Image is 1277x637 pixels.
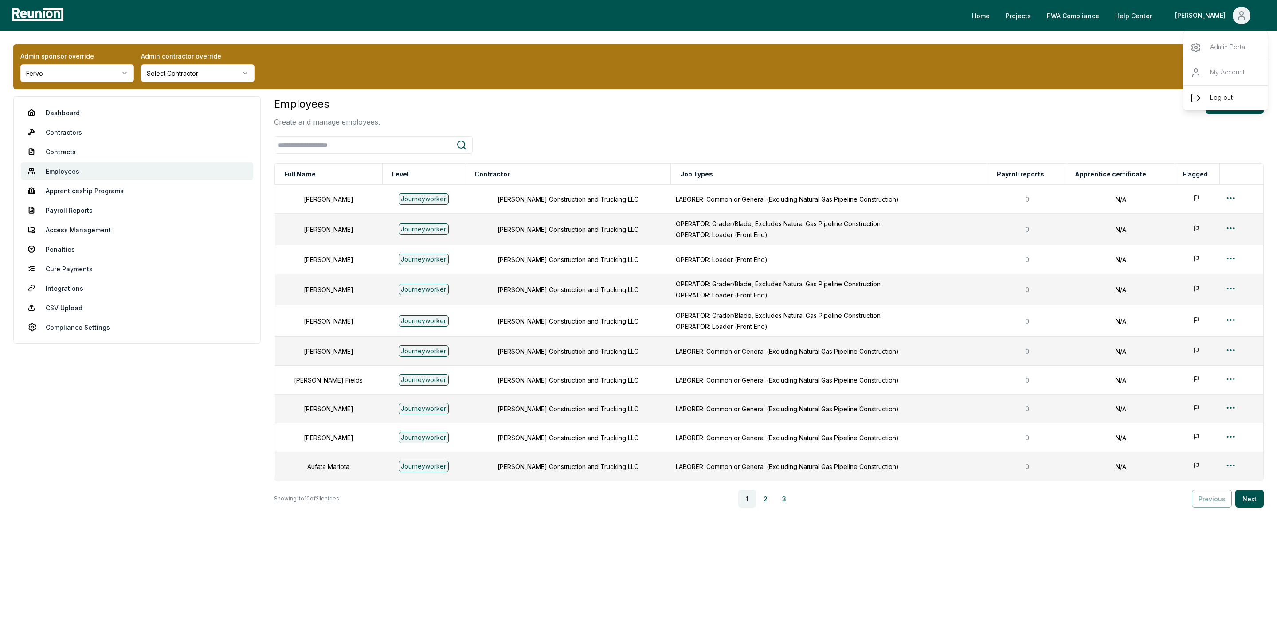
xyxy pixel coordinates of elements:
[965,7,997,24] a: Home
[1067,164,1175,185] th: Apprentice certificate
[465,337,670,366] td: [PERSON_NAME] Construction and Trucking LLC
[282,165,317,183] button: Full Name
[1067,245,1175,274] td: N/A
[1210,67,1245,78] p: My Account
[465,245,670,274] td: [PERSON_NAME] Construction and Trucking LLC
[21,299,253,317] a: CSV Upload
[738,490,756,508] button: 1
[1067,366,1175,395] td: N/A
[399,223,449,235] div: Journeyworker
[21,162,253,180] a: Employees
[465,274,670,305] td: [PERSON_NAME] Construction and Trucking LLC
[275,452,383,481] td: Aufata Mariota
[1067,214,1175,245] td: N/A
[676,195,982,204] p: LABORER: Common or General (Excluding Natural Gas Pipeline Construction)
[275,305,383,337] td: [PERSON_NAME]
[275,245,383,274] td: [PERSON_NAME]
[1040,7,1106,24] a: PWA Compliance
[21,182,253,199] a: Apprenticeship Programs
[995,165,1046,183] button: Payroll reports
[21,221,253,238] a: Access Management
[399,461,449,472] div: Journeyworker
[676,255,982,264] p: OPERATOR: Loader (Front End)
[1067,452,1175,481] td: N/A
[21,260,253,277] a: Cure Payments
[465,185,670,214] td: [PERSON_NAME] Construction and Trucking LLC
[678,165,715,183] button: Job Types
[676,404,982,414] p: LABORER: Common or General (Excluding Natural Gas Pipeline Construction)
[399,345,449,357] div: Journeyworker
[465,452,670,481] td: [PERSON_NAME] Construction and Trucking LLC
[399,284,449,295] div: Journeyworker
[465,366,670,395] td: [PERSON_NAME] Construction and Trucking LLC
[1175,164,1220,185] th: Flagged
[1183,35,1269,60] a: Admin Portal
[676,311,982,320] p: OPERATOR: Grader/Blade, Excludes Natural Gas Pipeline Construction
[21,318,253,336] a: Compliance Settings
[20,51,134,61] label: Admin sponsor override
[275,366,383,395] td: [PERSON_NAME] Fields
[275,214,383,245] td: [PERSON_NAME]
[274,96,380,112] h3: Employees
[1067,305,1175,337] td: N/A
[676,322,982,331] p: OPERATOR: Loader (Front End)
[399,374,449,386] div: Journeyworker
[1183,35,1269,114] div: [PERSON_NAME]
[676,290,982,300] p: OPERATOR: Loader (Front End)
[275,423,383,452] td: [PERSON_NAME]
[275,395,383,423] td: [PERSON_NAME]
[21,279,253,297] a: Integrations
[275,185,383,214] td: [PERSON_NAME]
[676,230,982,239] p: OPERATOR: Loader (Front End)
[676,462,982,471] p: LABORER: Common or General (Excluding Natural Gas Pipeline Construction)
[399,432,449,443] div: Journeyworker
[399,403,449,414] div: Journeyworker
[465,395,670,423] td: [PERSON_NAME] Construction and Trucking LLC
[465,423,670,452] td: [PERSON_NAME] Construction and Trucking LLC
[21,201,253,219] a: Payroll Reports
[1210,42,1246,53] p: Admin Portal
[1235,490,1264,508] button: Next
[275,274,383,305] td: [PERSON_NAME]
[999,7,1038,24] a: Projects
[965,7,1268,24] nav: Main
[1175,7,1229,24] div: [PERSON_NAME]
[21,143,253,160] a: Contracts
[1168,7,1257,24] button: [PERSON_NAME]
[399,254,449,265] div: Journeyworker
[1108,7,1159,24] a: Help Center
[21,123,253,141] a: Contractors
[465,305,670,337] td: [PERSON_NAME] Construction and Trucking LLC
[274,494,339,503] p: Showing 1 to 10 of 21 entries
[676,219,982,228] p: OPERATOR: Grader/Blade, Excludes Natural Gas Pipeline Construction
[1067,185,1175,214] td: N/A
[1067,274,1175,305] td: N/A
[274,117,380,127] p: Create and manage employees.
[275,337,383,366] td: [PERSON_NAME]
[1067,337,1175,366] td: N/A
[390,165,411,183] button: Level
[465,214,670,245] td: [PERSON_NAME] Construction and Trucking LLC
[776,490,793,508] button: 3
[757,490,775,508] button: 2
[473,165,512,183] button: Contractor
[676,375,982,385] p: LABORER: Common or General (Excluding Natural Gas Pipeline Construction)
[1067,423,1175,452] td: N/A
[141,51,255,61] label: Admin contractor override
[399,315,449,327] div: Journeyworker
[676,279,982,289] p: OPERATOR: Grader/Blade, Excludes Natural Gas Pipeline Construction
[676,433,982,442] p: LABORER: Common or General (Excluding Natural Gas Pipeline Construction)
[1210,93,1233,103] p: Log out
[676,347,982,356] p: LABORER: Common or General (Excluding Natural Gas Pipeline Construction)
[21,240,253,258] a: Penalties
[21,104,253,121] a: Dashboard
[1067,395,1175,423] td: N/A
[399,193,449,205] div: Journeyworker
